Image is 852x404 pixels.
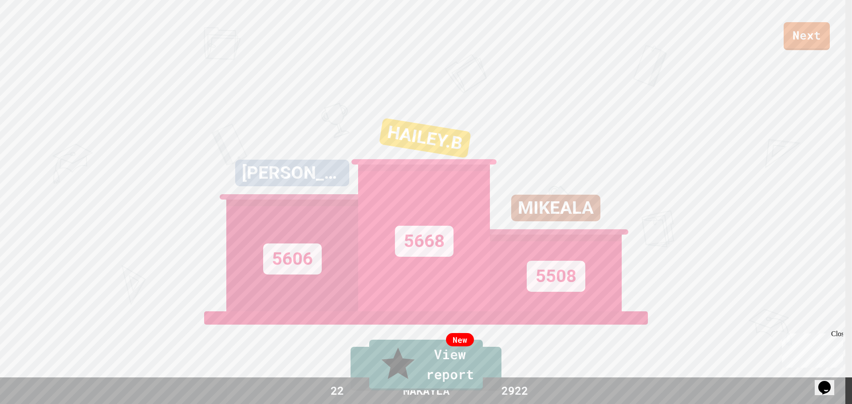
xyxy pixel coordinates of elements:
[263,243,322,275] div: 5606
[4,4,61,56] div: Chat with us now!Close
[784,22,830,50] a: Next
[815,369,843,395] iframe: chat widget
[778,330,843,368] iframe: chat widget
[511,195,600,221] div: MIKEALA
[369,340,483,390] a: View report
[446,333,474,346] div: New
[379,118,471,158] div: HAILEY.B
[395,226,454,257] div: 5668
[527,261,585,292] div: 5508
[235,160,349,186] div: [PERSON_NAME]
